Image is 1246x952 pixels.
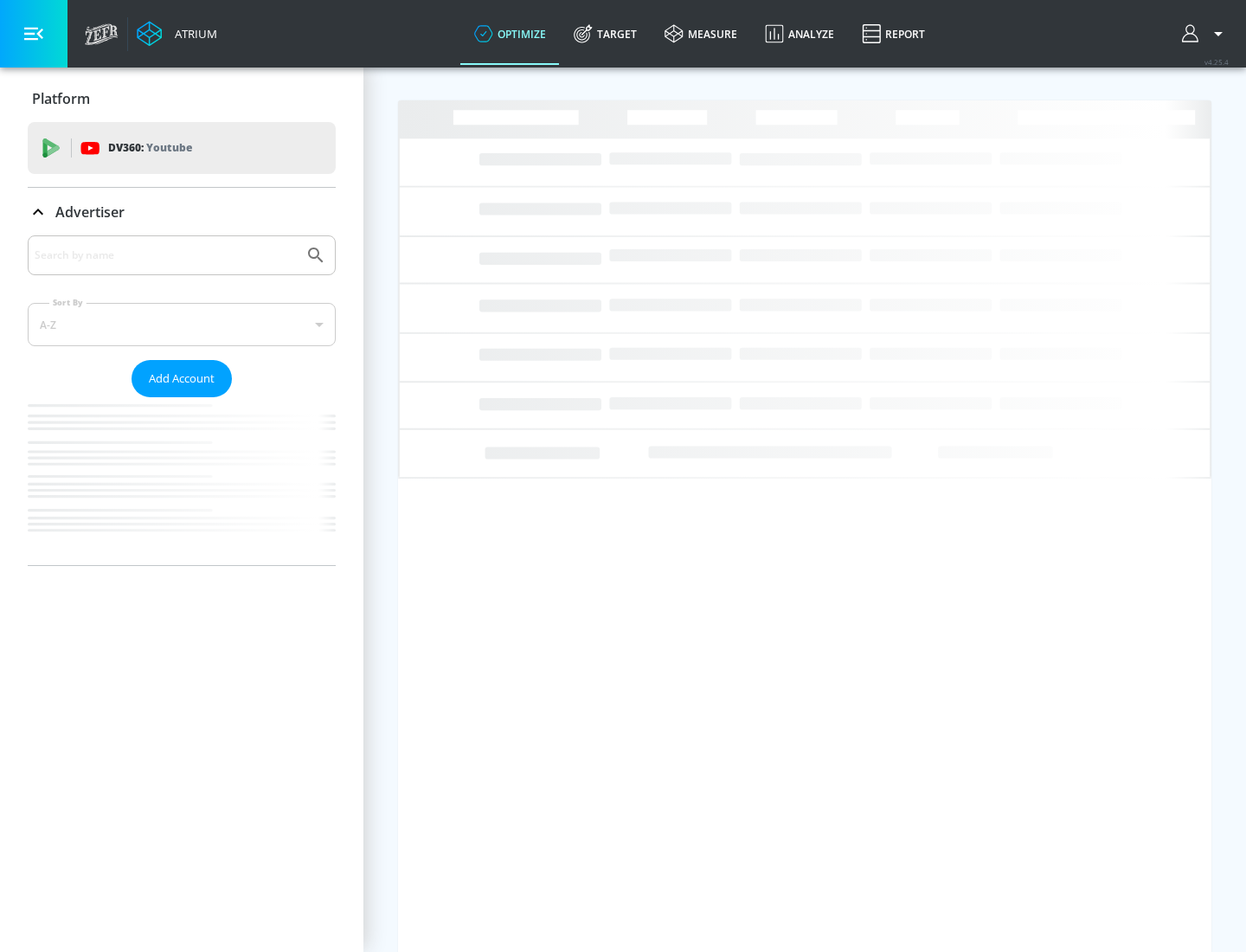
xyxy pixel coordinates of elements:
a: Target [560,3,651,65]
a: Atrium [137,21,217,47]
input: Search by name [35,244,297,267]
div: Platform [28,74,336,123]
p: Advertiser [55,203,125,222]
button: Add Account [132,360,232,397]
nav: list of Advertiser [28,397,336,565]
div: Advertiser [28,235,336,565]
label: Sort By [49,297,87,308]
div: A-Z [28,303,336,346]
span: v 4.25.4 [1204,57,1229,67]
a: measure [651,3,751,65]
div: DV360: Youtube [28,122,336,174]
p: DV360: [108,138,192,158]
div: Atrium [168,26,217,42]
a: Report [848,3,939,65]
a: Analyze [751,3,848,65]
a: optimize [460,3,560,65]
p: Platform [32,89,90,108]
p: Youtube [146,138,192,157]
span: Add Account [149,369,215,389]
div: Advertiser [28,188,336,236]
